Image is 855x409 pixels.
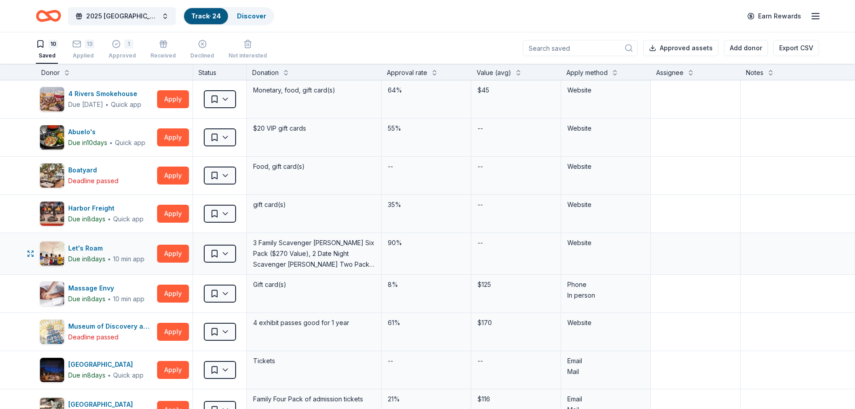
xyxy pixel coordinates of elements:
[193,64,247,80] div: Status
[40,163,64,188] img: Image for Boatyard
[39,281,153,306] button: Image for Massage EnvyMassage EnvyDue in8days∙10 min app
[113,295,145,303] div: 10 min app
[228,52,267,59] div: Not interested
[111,100,141,109] div: Quick app
[252,393,376,405] div: Family Four Pack of admission tickets
[387,122,465,135] div: 55%
[190,52,214,59] div: Declined
[387,355,394,367] div: --
[40,125,64,150] img: Image for Abuelo's
[477,393,555,405] div: $116
[387,237,465,249] div: 90%
[477,84,555,97] div: $45
[124,40,133,48] div: 1
[387,278,465,291] div: 8%
[36,52,58,59] div: Saved
[157,167,189,185] button: Apply
[477,278,555,291] div: $125
[252,67,279,78] div: Donation
[150,36,176,64] button: Received
[566,67,608,78] div: Apply method
[387,67,427,78] div: Approval rate
[40,281,64,306] img: Image for Massage Envy
[387,198,465,211] div: 35%
[68,203,144,214] div: Harbor Freight
[157,128,189,146] button: Apply
[567,237,644,248] div: Website
[567,366,644,377] div: Mail
[252,160,376,173] div: Food, gift card(s)
[113,371,144,380] div: Quick app
[387,84,465,97] div: 64%
[742,8,807,24] a: Earn Rewards
[157,323,189,341] button: Apply
[40,87,64,111] img: Image for 4 Rivers Smokehouse
[252,198,376,211] div: gift card(s)
[68,88,141,99] div: 4 Rivers Smokehouse
[567,394,644,405] div: Email
[36,36,58,64] button: 10Saved
[68,254,105,264] div: Due in 8 days
[107,255,111,263] span: ∙
[567,123,644,134] div: Website
[523,40,638,56] input: Search saved
[68,294,105,304] div: Due in 8 days
[68,283,145,294] div: Massage Envy
[40,320,64,344] img: Image for Museum of Discovery and Science
[567,161,644,172] div: Website
[252,317,376,329] div: 4 exhibit passes good for 1 year
[477,198,484,211] div: --
[252,237,376,271] div: 3 Family Scavenger [PERSON_NAME] Six Pack ($270 Value), 2 Date Night Scavenger [PERSON_NAME] Two ...
[39,125,153,150] button: Image for Abuelo's Abuelo'sDue in10days∙Quick app
[157,90,189,108] button: Apply
[39,87,153,112] button: Image for 4 Rivers Smokehouse4 Rivers SmokehouseDue [DATE]∙Quick app
[567,290,644,301] div: In person
[68,243,145,254] div: Let's Roam
[68,99,103,110] div: Due [DATE]
[387,160,394,173] div: --
[252,84,376,97] div: Monetary, food, gift card(s)
[109,36,136,64] button: 1Approved
[36,5,61,26] a: Home
[567,199,644,210] div: Website
[252,122,376,135] div: $20 VIP gift cards
[115,138,145,147] div: Quick app
[237,12,266,20] a: Discover
[72,36,94,64] button: 13Applied
[107,371,111,379] span: ∙
[387,393,465,405] div: 21%
[477,160,484,173] div: --
[477,67,511,78] div: Value (avg)
[252,278,376,291] div: Gift card(s)
[105,101,109,108] span: ∙
[656,67,684,78] div: Assignee
[109,52,136,59] div: Approved
[39,163,153,188] button: Image for BoatyardBoatyardDeadline passed
[40,242,64,266] img: Image for Let's Roam
[39,319,153,344] button: Image for Museum of Discovery and ScienceMuseum of Discovery and ScienceDeadline passed
[228,36,267,64] button: Not interested
[68,137,107,148] div: Due in 10 days
[107,215,111,223] span: ∙
[157,245,189,263] button: Apply
[150,52,176,59] div: Received
[68,176,118,186] div: Deadline passed
[477,122,484,135] div: --
[68,7,176,25] button: 2025 [GEOGRAPHIC_DATA] Equality [US_STATE] Gala
[477,237,484,249] div: --
[567,85,644,96] div: Website
[68,332,118,343] div: Deadline passed
[113,255,145,264] div: 10 min app
[724,40,768,56] button: Add donor
[643,40,719,56] button: Approved assets
[477,317,555,329] div: $170
[387,317,465,329] div: 61%
[40,358,64,382] img: Image for Palm Beach Opera
[86,11,158,22] span: 2025 [GEOGRAPHIC_DATA] Equality [US_STATE] Gala
[183,7,274,25] button: Track· 24Discover
[68,165,118,176] div: Boatyard
[746,67,763,78] div: Notes
[85,35,94,44] div: 13
[773,40,819,56] button: Export CSV
[157,361,189,379] button: Apply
